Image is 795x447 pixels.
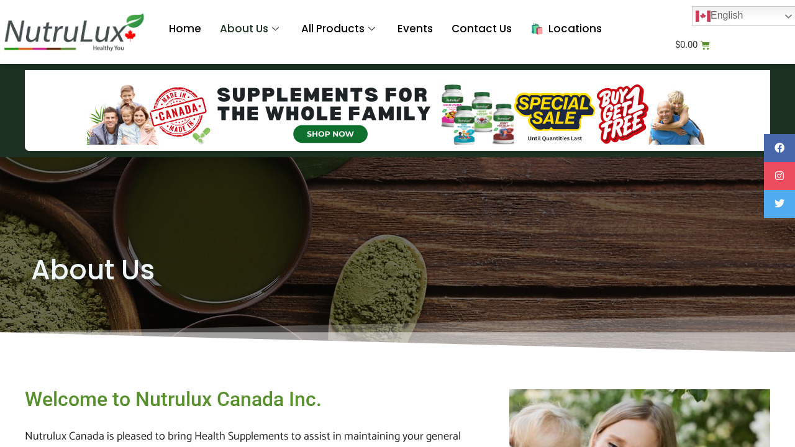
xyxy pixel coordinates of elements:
[521,4,611,54] a: 🛍️ Locations
[160,4,211,54] a: Home
[660,33,725,57] a: $0.00
[675,39,680,50] span: $
[31,256,764,284] h1: About Us
[696,9,711,24] img: en
[442,4,521,54] a: Contact Us
[292,4,388,54] a: All Products
[25,389,484,409] h2: Welcome to Nutrulux Canada Inc.
[211,4,292,54] a: About Us
[388,4,442,54] a: Events
[675,39,697,50] bdi: 0.00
